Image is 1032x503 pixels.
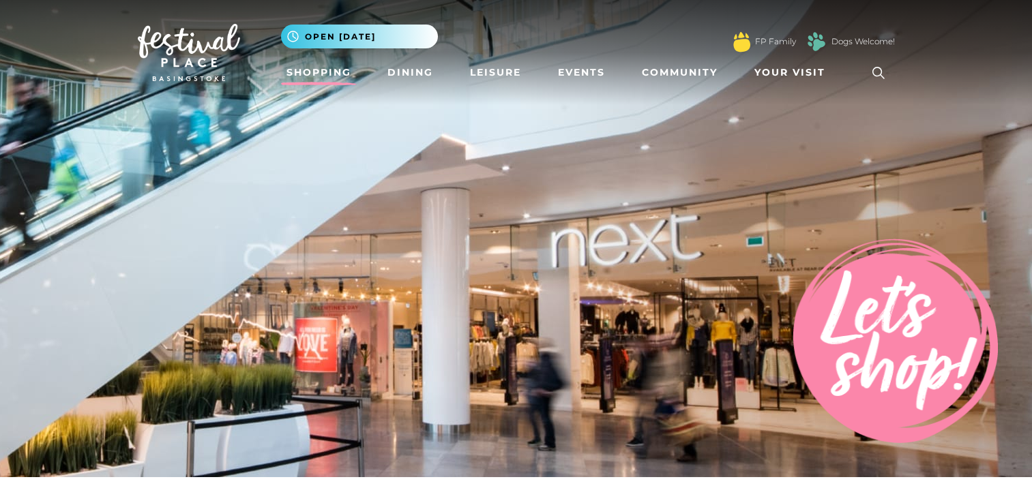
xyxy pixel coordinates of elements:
[382,60,439,85] a: Dining
[831,35,895,48] a: Dogs Welcome!
[138,24,240,81] img: Festival Place Logo
[755,35,796,48] a: FP Family
[465,60,527,85] a: Leisure
[305,31,376,43] span: Open [DATE]
[552,60,610,85] a: Events
[754,65,825,80] span: Your Visit
[636,60,723,85] a: Community
[281,60,357,85] a: Shopping
[281,25,438,48] button: Open [DATE]
[749,60,838,85] a: Your Visit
